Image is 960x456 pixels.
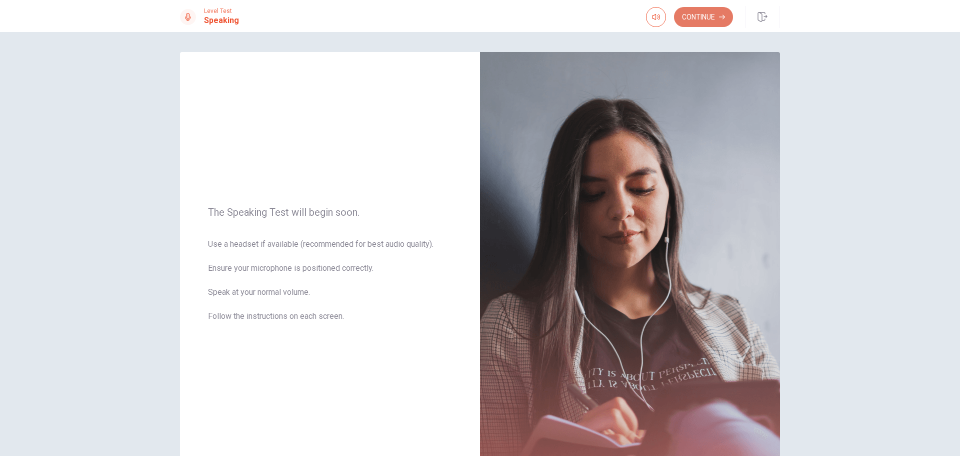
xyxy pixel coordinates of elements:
span: Use a headset if available (recommended for best audio quality). Ensure your microphone is positi... [208,238,452,334]
span: The Speaking Test will begin soon. [208,206,452,218]
h1: Speaking [204,15,239,27]
span: Level Test [204,8,239,15]
button: Continue [674,7,733,27]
